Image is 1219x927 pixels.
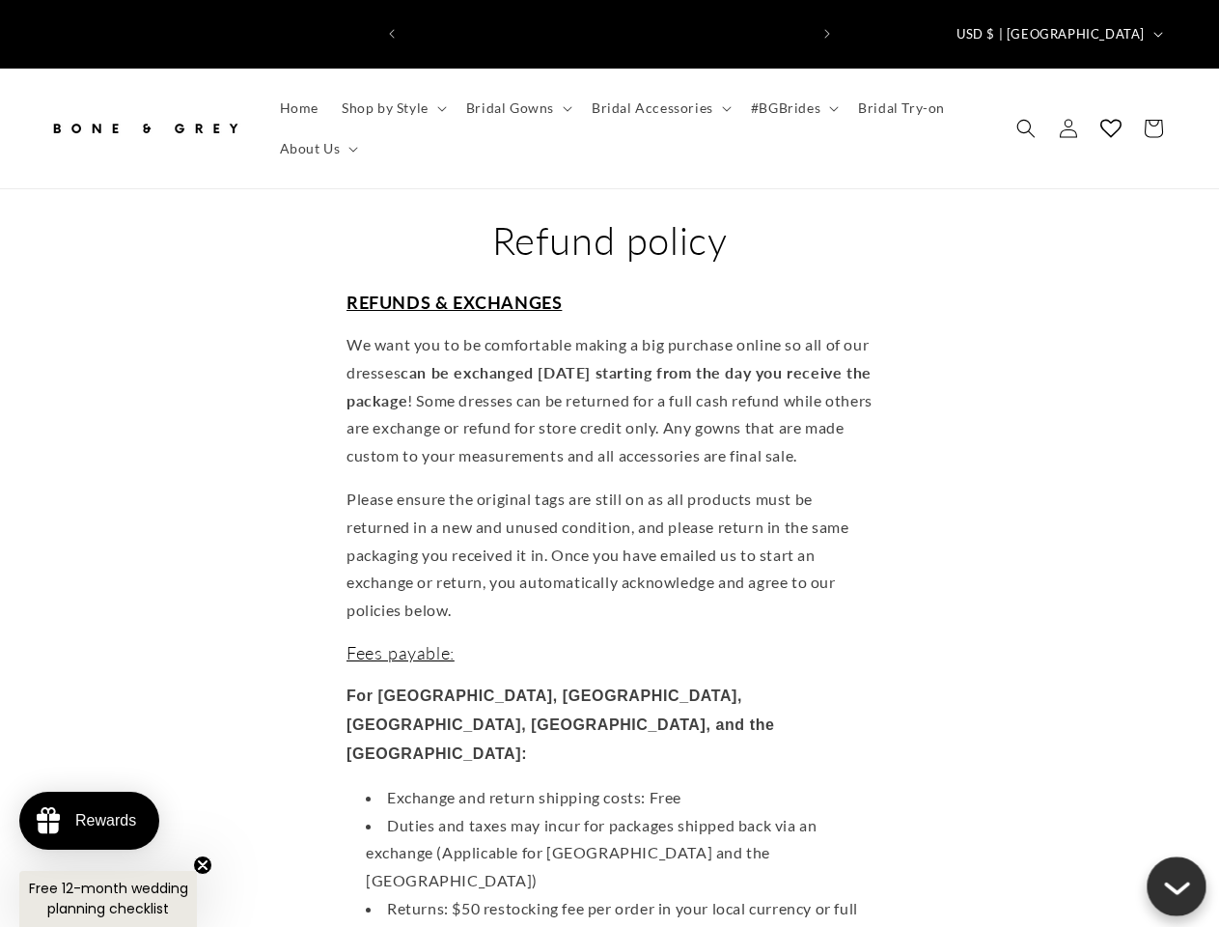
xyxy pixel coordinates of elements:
span: USD $ | [GEOGRAPHIC_DATA] [956,25,1145,44]
a: Home [268,88,330,128]
summary: Shop by Style [330,88,455,128]
span: Free 12-month wedding planning checklist [29,879,188,918]
span: Bridal Accessories [592,99,713,117]
p: Please ensure the original tags are still on as all products must be returned in a new and unused... [346,486,873,625]
summary: Search [1005,107,1047,150]
span: Home [280,99,319,117]
div: Free 12-month wedding planning checklistClose teaser [19,871,197,927]
summary: Bridal Gowns [455,88,580,128]
strong: can be exchanged [DATE] starting from the day you receive the package [346,363,872,409]
button: Close teaser [193,856,212,875]
div: Rewards [75,812,136,829]
span: Bridal Try-on [858,99,945,117]
button: USD $ | [GEOGRAPHIC_DATA] [945,15,1171,52]
button: Close chatbox [1147,857,1206,916]
span: REFUNDS & EXCHANGES [346,292,562,313]
summary: About Us [268,128,367,169]
span: #BGBrides [751,99,820,117]
img: Bone and Grey Bridal [48,107,241,150]
span: Shop by Style [342,99,429,117]
a: Bridal Try-on [846,88,956,128]
button: Next announcement [806,15,848,52]
summary: #BGBrides [739,88,846,128]
summary: Bridal Accessories [580,88,739,128]
li: Duties and taxes may incur for packages shipped back via an exchange (Applicable for [GEOGRAPHIC_... [366,812,873,895]
p: We want you to be comfortable making a big purchase online so all of our dresses ! Some dresses c... [346,331,873,470]
span: Bridal Gowns [466,99,554,117]
strong: For [GEOGRAPHIC_DATA], [GEOGRAPHIC_DATA], [GEOGRAPHIC_DATA], [GEOGRAPHIC_DATA], and the [GEOGRAPH... [346,688,775,762]
span: Fees payable: [346,642,455,663]
span: About Us [280,140,341,157]
h1: Refund policy [346,215,873,266]
a: Bone and Grey Bridal [42,99,249,156]
button: Previous announcement [371,15,413,52]
li: Exchange and return shipping costs: Free [366,784,873,812]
